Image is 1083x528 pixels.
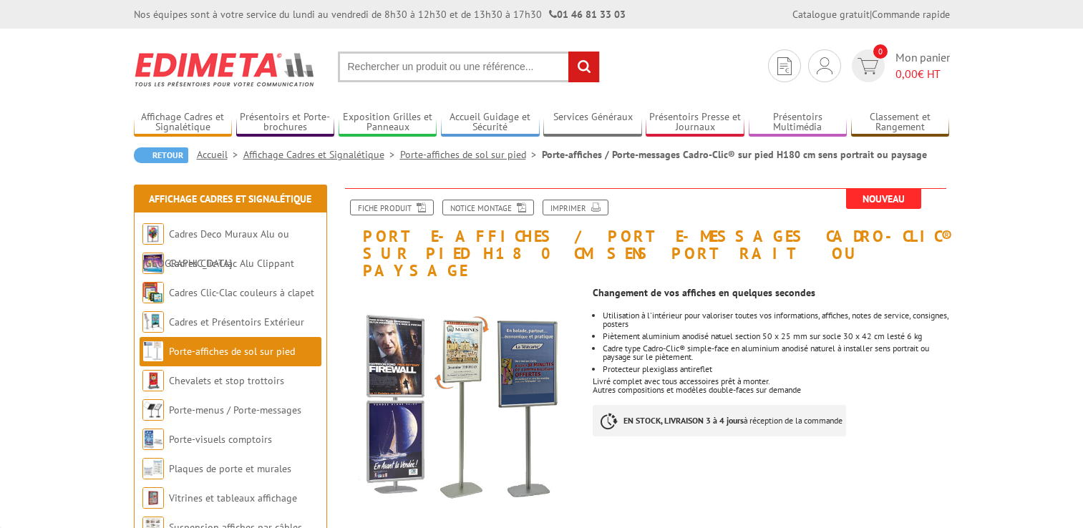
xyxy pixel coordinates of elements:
a: Accueil Guidage et Sécurité [441,111,540,135]
a: Cadres et Présentoirs Extérieur [169,316,304,328]
a: Présentoirs Multimédia [749,111,848,135]
span: 0 [873,44,888,59]
a: Imprimer [543,200,608,215]
a: devis rapide 0 Mon panier 0,00€ HT [848,49,950,82]
span: Nouveau [846,189,921,209]
li: Piètement aluminium anodisé natuel section 50 x 25 mm sur socle 30 x 42 cm lesté 6 kg [603,332,949,341]
a: Services Généraux [543,111,642,135]
a: Cadres Clic-Clac Alu Clippant [169,257,294,270]
img: Porte-menus / Porte-messages [142,399,164,421]
a: Présentoirs Presse et Journaux [646,111,744,135]
img: Chevalets et stop trottoirs [142,370,164,391]
a: Affichage Cadres et Signalétique [134,111,233,135]
a: Cadres Clic-Clac couleurs à clapet [169,286,314,299]
p: à réception de la commande [593,405,846,436]
img: porte_affiches_214006_fleche.jpg [341,287,583,528]
p: Livré complet avec tous accessoires prêt à monter. [593,377,949,386]
img: Porte-visuels comptoirs [142,429,164,450]
img: Cadres et Présentoirs Extérieur [142,311,164,333]
img: Edimeta [134,43,316,96]
img: Cadres Deco Muraux Alu ou Bois [142,223,164,245]
span: Mon panier [895,49,950,82]
span: € HT [895,66,950,82]
h1: Porte-affiches / Porte-messages Cadro-Clic® sur pied H180 cm sens portrait ou paysage [331,188,961,280]
a: Porte-affiches de sol sur pied [169,345,295,358]
a: Affichage Cadres et Signalétique [243,148,400,161]
li: Porte-affiches / Porte-messages Cadro-Clic® sur pied H180 cm sens portrait ou paysage [542,147,927,162]
a: Fiche produit [350,200,434,215]
input: Rechercher un produit ou une référence... [338,52,600,82]
span: 0,00 [895,67,918,81]
a: Exposition Grilles et Panneaux [339,111,437,135]
div: Nos équipes sont à votre service du lundi au vendredi de 8h30 à 12h30 et de 13h30 à 17h30 [134,7,626,21]
a: Chevalets et stop trottoirs [169,374,284,387]
div: | [792,7,950,21]
a: Retour [134,147,188,163]
strong: EN STOCK, LIVRAISON 3 à 4 jours [623,415,744,426]
input: rechercher [568,52,599,82]
a: Présentoirs et Porte-brochures [236,111,335,135]
img: Vitrines et tableaux affichage [142,487,164,509]
img: Cadres Clic-Clac couleurs à clapet [142,282,164,303]
li: Utilisation à l'intérieur pour valoriser toutes vos informations, affiches, notes de service, con... [603,311,949,328]
a: Notice Montage [442,200,534,215]
a: Porte-menus / Porte-messages [169,404,301,416]
a: Affichage Cadres et Signalétique [149,192,311,205]
a: Porte-affiches de sol sur pied [400,148,542,161]
a: Porte-visuels comptoirs [169,433,272,446]
strong: Changement de vos affiches en quelques secondes [593,286,815,299]
a: Vitrines et tableaux affichage [169,492,297,504]
a: Cadres Deco Muraux Alu ou [GEOGRAPHIC_DATA] [142,228,289,270]
img: devis rapide [817,57,832,74]
p: Autres compositions et modèles double-faces sur demande [593,386,949,394]
img: Plaques de porte et murales [142,458,164,479]
img: Porte-affiches de sol sur pied [142,341,164,362]
a: Commande rapide [872,8,950,21]
a: Catalogue gratuit [792,8,870,21]
a: Plaques de porte et murales [169,462,291,475]
li: Protecteur plexiglass antireflet [603,365,949,373]
img: devis rapide [858,58,878,74]
strong: 01 46 81 33 03 [549,8,626,21]
img: devis rapide [777,57,792,75]
li: Cadre type Cadro-Clic® simple-face en aluminium anodisé naturel à installer sens portrait ou pays... [603,344,949,361]
a: Accueil [197,148,243,161]
a: Classement et Rangement [851,111,950,135]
